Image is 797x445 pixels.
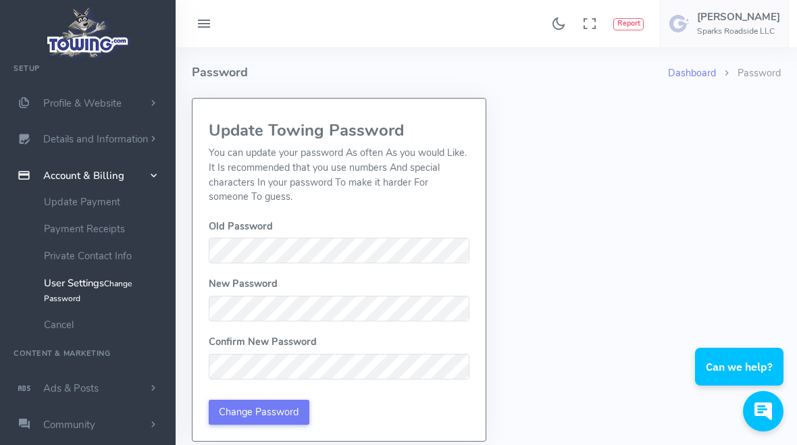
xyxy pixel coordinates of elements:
span: Profile & Website [43,97,122,110]
dt: Confirm New Password [209,335,469,350]
h3: Update Towing Password [209,122,469,139]
img: logo [43,4,134,61]
span: Account & Billing [43,169,124,182]
span: Ads & Posts [43,382,99,395]
a: Payment Receipts [34,215,176,242]
span: Details and Information [43,133,149,147]
dt: New Password [209,277,469,292]
li: Password [716,66,781,81]
h5: [PERSON_NAME] [697,11,780,22]
dt: Old Password [209,219,469,234]
a: Update Payment [34,188,176,215]
img: user-image [669,13,690,34]
a: Private Contact Info [34,242,176,269]
a: User SettingsChange Password [34,269,176,311]
a: Dashboard [668,66,716,80]
h6: Sparks Roadside LLC [697,27,780,36]
p: You can update your password As often As you would Like. It Is recommended that you use numbers A... [209,146,469,204]
a: Cancel [34,311,176,338]
input: Change Password [209,400,309,425]
iframe: Conversations [682,311,797,445]
h4: Password [192,47,668,98]
button: Report [613,18,644,30]
span: Community [43,418,95,431]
